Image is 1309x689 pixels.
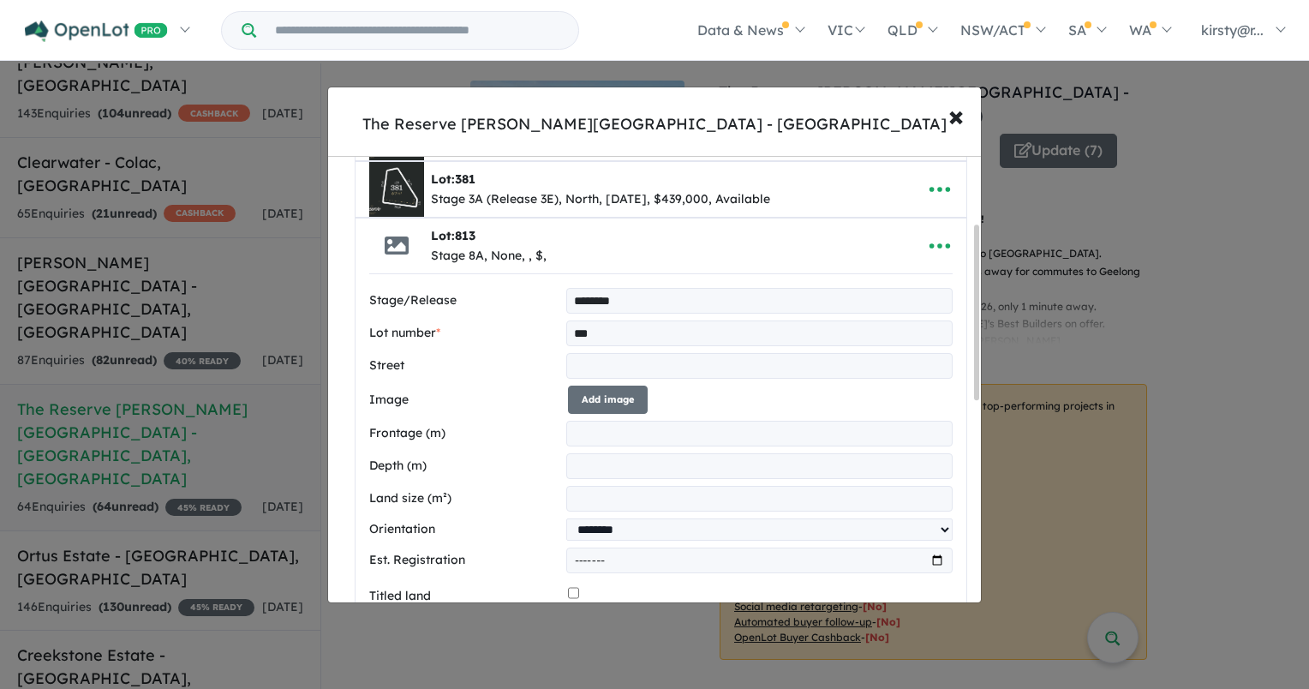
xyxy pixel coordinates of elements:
[369,456,559,476] label: Depth (m)
[369,423,559,444] label: Frontage (m)
[948,97,964,134] span: ×
[431,228,475,243] b: Lot:
[369,488,559,509] label: Land size (m²)
[369,586,561,607] label: Titled land
[431,171,475,187] b: Lot:
[369,291,559,311] label: Stage/Release
[369,390,561,410] label: Image
[369,323,559,344] label: Lot number
[260,12,575,49] input: Try estate name, suburb, builder or developer
[362,113,947,135] div: The Reserve [PERSON_NAME][GEOGRAPHIC_DATA] - [GEOGRAPHIC_DATA]
[1201,21,1264,39] span: kirsty@r...
[431,189,770,210] div: Stage 3A (Release 3E), North, [DATE], $439,000, Available
[369,162,424,217] img: The%20Reserve%20Armstrong%20Creek%20Estate%20-%20Charlemont%20-%20Lot%20381___1728520349.jpg
[455,171,475,187] span: 381
[568,386,648,414] button: Add image
[455,228,475,243] span: 813
[431,246,547,267] div: Stage 8A, None, , $,
[369,550,559,571] label: Est. Registration
[369,356,559,376] label: Street
[369,519,559,540] label: Orientation
[25,21,168,42] img: Openlot PRO Logo White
